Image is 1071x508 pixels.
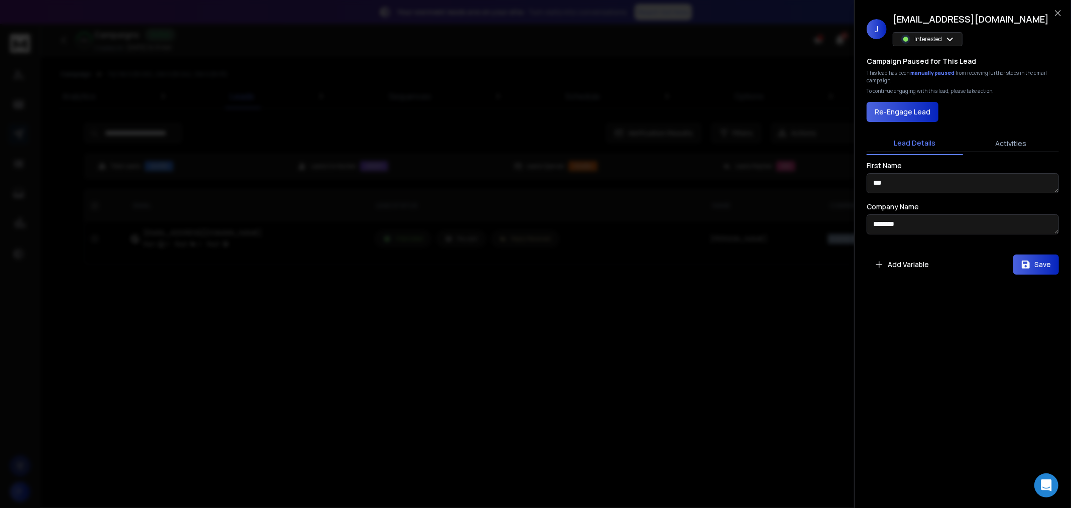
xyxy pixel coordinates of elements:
[867,69,1059,84] div: This lead has been from receiving further steps in the email campaign.
[867,102,938,122] button: Re-Engage Lead
[867,203,919,210] label: Company Name
[914,35,942,43] p: Interested
[893,12,1049,26] h1: [EMAIL_ADDRESS][DOMAIN_NAME]
[910,69,956,76] span: manually paused
[1013,255,1059,275] button: Save
[867,87,994,95] p: To continue engaging with this lead, please take action.
[963,133,1059,155] button: Activities
[867,162,902,169] label: First Name
[867,56,976,66] h3: Campaign Paused for This Lead
[867,255,937,275] button: Add Variable
[867,132,963,155] button: Lead Details
[867,19,887,39] span: J
[1034,473,1058,497] div: Open Intercom Messenger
